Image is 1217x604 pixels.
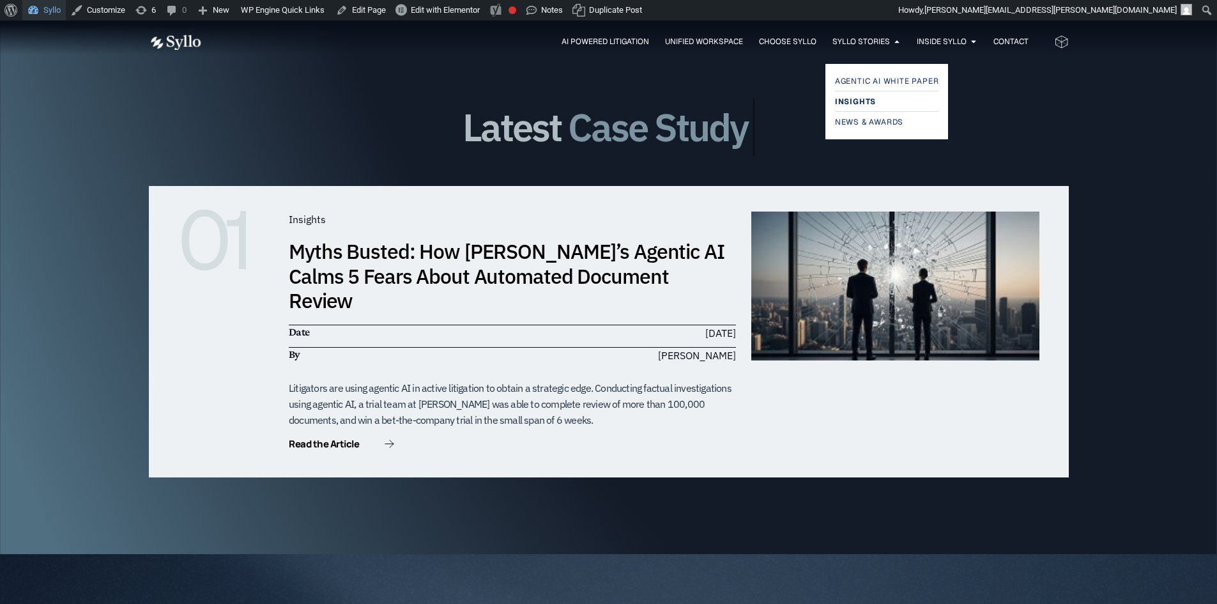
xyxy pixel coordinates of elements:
div: Focus keyphrase not set [509,6,516,14]
a: Inside Syllo [917,36,967,47]
span: Insights [289,213,326,226]
nav: Menu [227,36,1029,48]
span: Read the Article [289,439,359,449]
div: Menu Toggle [227,36,1029,48]
span: [PERSON_NAME] [658,348,736,363]
a: AI Powered Litigation [562,36,649,47]
img: muthsBusted [751,212,1039,360]
span: Insights [835,94,876,109]
time: [DATE] [705,327,736,339]
a: Insights [835,94,939,109]
a: News & Awards [835,114,939,130]
h6: 01 [178,212,273,269]
h6: By [289,348,506,362]
a: Choose Syllo [759,36,816,47]
span: [PERSON_NAME][EMAIL_ADDRESS][PERSON_NAME][DOMAIN_NAME] [924,5,1177,15]
a: Syllo Stories [832,36,890,47]
img: white logo [149,35,201,50]
span: News & Awards [835,114,903,130]
span: Edit with Elementor [411,5,480,15]
div: Litigators are using agentic AI in active litigation to obtain a strategic edge. Conducting factu... [289,380,736,428]
h6: Date [289,325,506,339]
span: Case Study [568,106,747,148]
a: Agentic AI White Paper [835,74,939,89]
a: Read the Article [289,439,394,452]
a: Myths Busted: How [PERSON_NAME]’s Agentic AI Calms 5 Fears About Automated Document Review [289,238,724,314]
a: Contact [993,36,1029,47]
a: Unified Workspace [665,36,743,47]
